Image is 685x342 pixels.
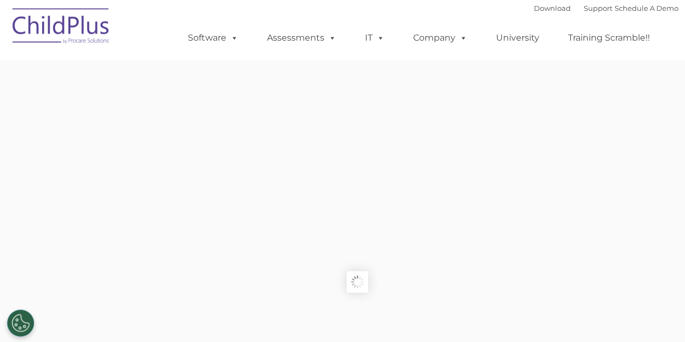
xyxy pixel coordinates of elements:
a: Support [584,4,612,12]
a: Company [402,27,478,49]
a: Schedule A Demo [615,4,679,12]
a: IT [354,27,395,49]
a: Download [534,4,571,12]
a: Assessments [256,27,347,49]
img: ChildPlus by Procare Solutions [7,1,115,55]
font: | [534,4,679,12]
a: Training Scramble!! [557,27,661,49]
a: Software [177,27,249,49]
a: University [485,27,550,49]
button: Cookies Settings [7,309,34,337]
